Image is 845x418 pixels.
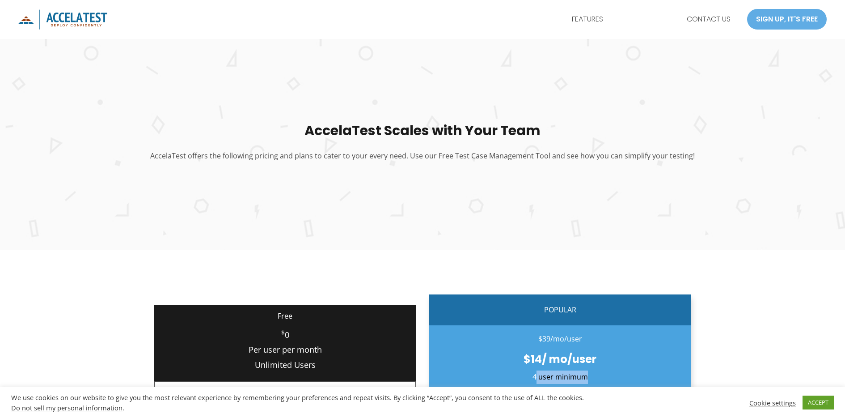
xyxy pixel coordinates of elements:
a: ACCEPT [803,396,834,409]
sup: $ [281,328,285,337]
a: AccelaTest [18,14,107,24]
a: Do not sell my personal information [11,403,123,412]
p: 4 user minimum [429,371,691,384]
a: CONTACT US [680,8,738,30]
strong: $14/ mo/user [524,352,596,367]
p: 0 Per user per month Unlimited Users [154,328,416,372]
img: icon [18,9,107,30]
div: . [11,404,587,412]
div: We use cookies on our website to give you the most relevant experience by remembering your prefer... [11,393,587,412]
p: POPULAR [429,294,691,326]
a: Cookie settings [749,399,796,407]
a: FEATURES [565,8,610,30]
strong: AccelaTest Scales with Your Team [304,121,541,140]
nav: Site Navigation [565,8,738,30]
td: ✔ No IT required; start in seconds [155,382,416,403]
a: SIGN UP, IT'S FREE [747,9,827,30]
a: PRICING & PLANS [610,8,680,30]
p: Free [154,310,416,323]
s: $39/mo/user [538,334,582,344]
